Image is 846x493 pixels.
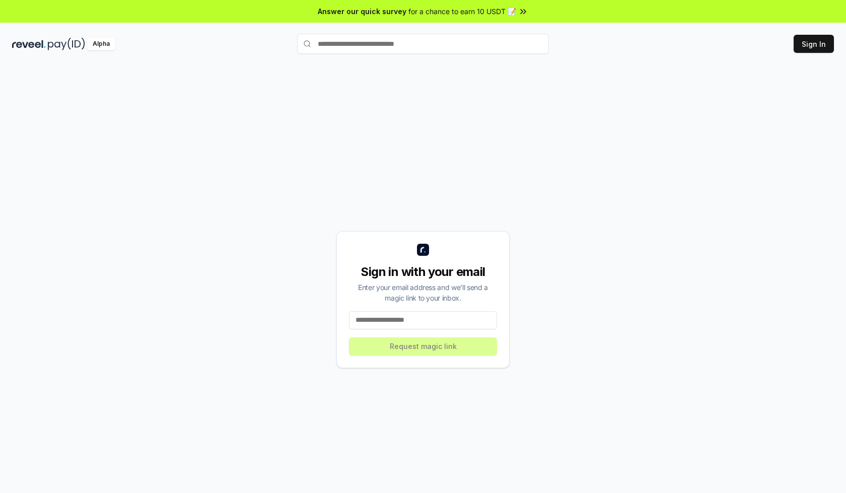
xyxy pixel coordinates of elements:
[794,35,834,53] button: Sign In
[349,264,497,280] div: Sign in with your email
[417,244,429,256] img: logo_small
[87,38,115,50] div: Alpha
[318,6,406,17] span: Answer our quick survey
[48,38,85,50] img: pay_id
[349,282,497,303] div: Enter your email address and we’ll send a magic link to your inbox.
[408,6,516,17] span: for a chance to earn 10 USDT 📝
[12,38,46,50] img: reveel_dark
